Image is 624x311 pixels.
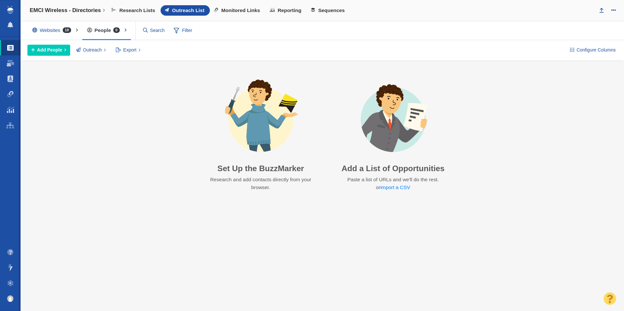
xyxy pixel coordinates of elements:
[170,24,196,37] span: Filter
[140,25,168,36] input: Search
[206,176,315,192] p: Research and add contacts directly from your browser.
[210,5,266,16] a: Monitored Links
[7,295,14,302] img: 0a657928374d280f0cbdf2a1688580e1
[307,5,350,16] a: Sequences
[119,7,155,13] span: Research Lists
[72,45,110,56] button: Outreach
[161,5,210,16] a: Outreach List
[278,7,302,13] span: Reporting
[200,164,321,173] h3: Set Up the BuzzMarker
[380,185,410,190] a: import a CSV
[63,27,71,33] span: 19
[172,7,204,13] span: Outreach List
[27,45,70,56] button: Add People
[347,176,439,192] p: Paste a list of URLs and we'll do the rest. or
[7,6,13,14] img: buzzstream_logo_iconsimple.png
[347,79,440,159] img: avatar-import-list.png
[318,7,345,13] span: Sequences
[566,45,619,56] button: Configure Columns
[577,47,616,53] span: Configure Columns
[30,7,101,14] h4: EMCI Wireless - Directories
[112,45,144,56] button: Export
[37,47,62,53] span: Add People
[266,5,307,16] a: Reporting
[221,7,260,13] span: Monitored Links
[214,79,307,159] img: avatar-buzzmarker-setup.png
[123,47,136,53] span: Export
[107,5,161,16] a: Research Lists
[27,23,79,38] div: Websites
[83,47,102,53] span: Outreach
[341,164,445,173] h3: Add a List of Opportunities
